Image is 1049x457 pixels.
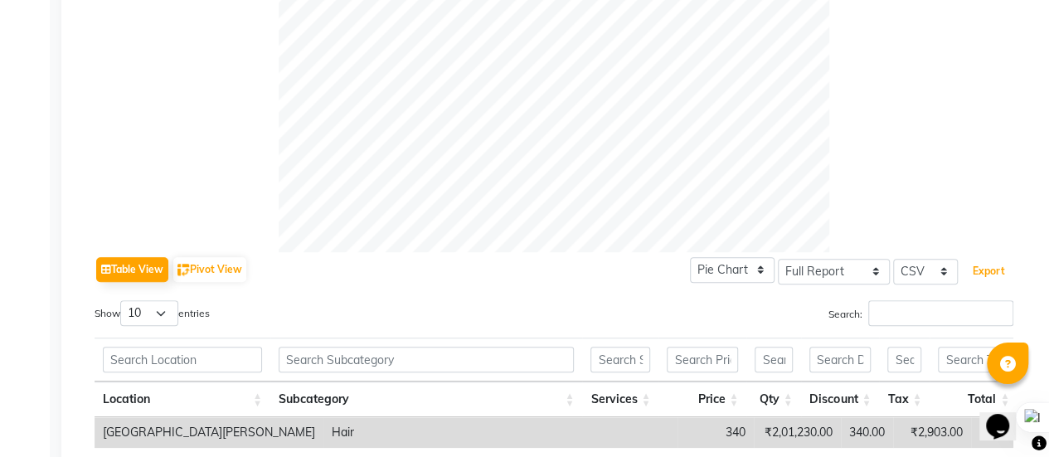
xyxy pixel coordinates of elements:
input: Search Total [938,347,1009,372]
th: Services: activate to sort column ascending [582,382,658,417]
td: ₹0 [971,417,1022,448]
button: Table View [96,257,168,282]
input: Search Qty [755,347,792,372]
input: Search: [868,300,1013,326]
label: Search: [828,300,1013,326]
img: pivot.png [177,264,190,276]
iframe: chat widget [979,391,1032,440]
th: Discount: activate to sort column ascending [801,382,880,417]
th: Price: activate to sort column ascending [658,382,746,417]
input: Search Price [667,347,738,372]
select: Showentries [120,300,178,326]
input: Search Services [590,347,650,372]
th: Subcategory: activate to sort column ascending [270,382,583,417]
label: Show entries [95,300,210,326]
td: 340 [677,417,754,448]
input: Search Discount [809,347,872,372]
button: Export [966,257,1012,285]
th: Tax: activate to sort column ascending [879,382,930,417]
th: Qty: activate to sort column ascending [746,382,800,417]
td: ₹2,903.00 [893,417,971,448]
td: Hair [323,417,677,448]
td: ₹2,01,230.00 [754,417,841,448]
th: Total: activate to sort column ascending [930,382,1017,417]
input: Search Location [103,347,262,372]
td: 340.00 [841,417,893,448]
td: [GEOGRAPHIC_DATA][PERSON_NAME] [95,417,323,448]
th: Location: activate to sort column ascending [95,382,270,417]
input: Search Tax [887,347,921,372]
input: Search Subcategory [279,347,575,372]
button: Pivot View [173,257,246,282]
